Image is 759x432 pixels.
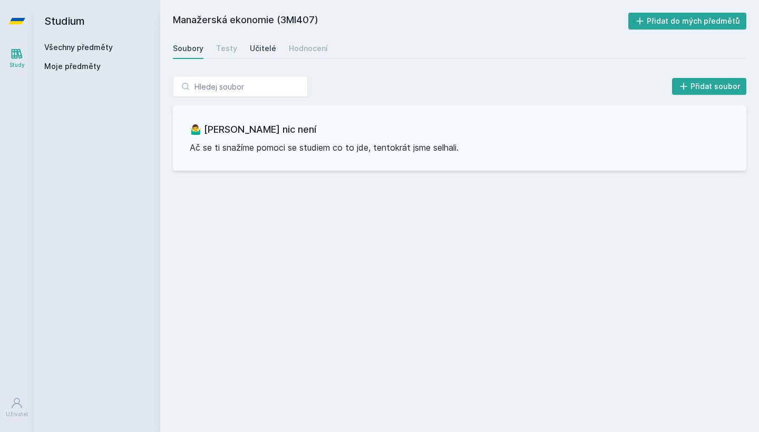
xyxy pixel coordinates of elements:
h3: 🤷‍♂️ [PERSON_NAME] nic není [190,122,729,137]
h2: Manažerská ekonomie (3MI407) [173,13,628,30]
a: Study [2,42,32,74]
p: Ač se ti snažíme pomoci se studiem co to jde, tentokrát jsme selhali. [190,141,729,154]
a: Testy [216,38,237,59]
a: Soubory [173,38,203,59]
div: Soubory [173,43,203,54]
a: Všechny předměty [44,43,113,52]
span: Moje předměty [44,61,101,72]
a: Učitelé [250,38,276,59]
input: Hledej soubor [173,76,308,97]
button: Přidat soubor [672,78,747,95]
div: Uživatel [6,410,28,418]
div: Study [9,61,25,69]
a: Hodnocení [289,38,328,59]
div: Testy [216,43,237,54]
a: Uživatel [2,391,32,424]
div: Hodnocení [289,43,328,54]
button: Přidat do mých předmětů [628,13,747,30]
div: Učitelé [250,43,276,54]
